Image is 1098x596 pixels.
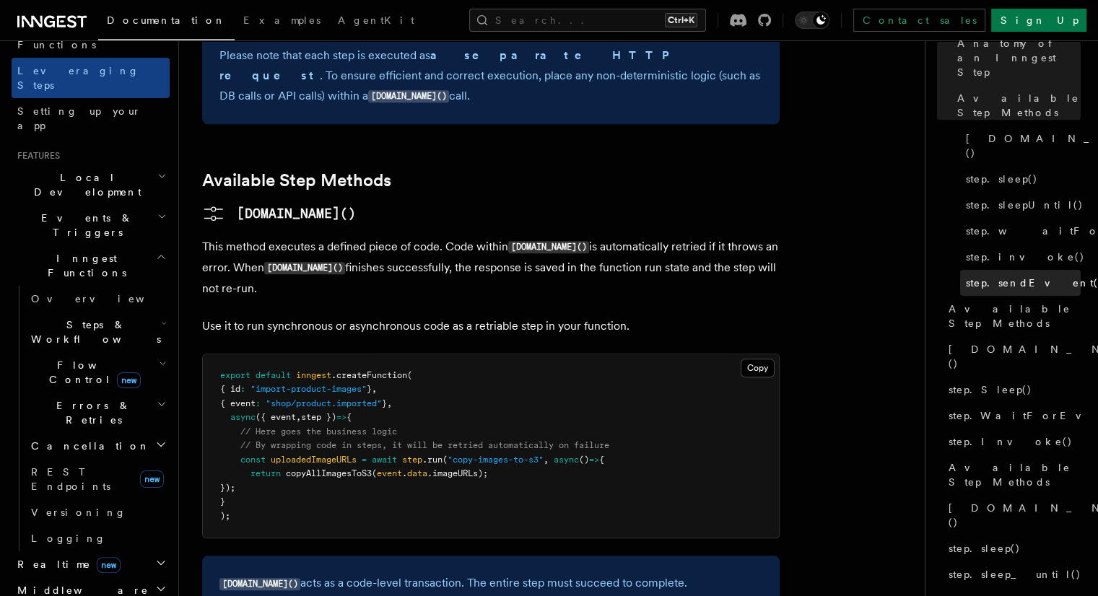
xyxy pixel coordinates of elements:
a: step.sleep() [943,535,1081,561]
code: [DOMAIN_NAME]() [508,241,589,253]
span: ( [407,370,412,380]
span: // By wrapping code in steps, it will be retried automatically on failure [240,440,609,450]
button: Steps & Workflows [25,312,170,352]
span: } [382,398,387,408]
code: [DOMAIN_NAME]() [264,262,345,274]
span: Logging [31,533,106,544]
button: Cancellation [25,433,170,459]
button: Errors & Retries [25,393,170,433]
span: export [220,370,250,380]
a: Documentation [98,4,235,40]
p: This method executes a defined piece of code. Code within is automatically retried if it throws a... [202,237,780,299]
span: step.sleep() [949,541,1021,556]
span: Available Step Methods [949,460,1081,489]
span: Cancellation [25,439,150,453]
button: Realtimenew [12,551,170,577]
span: ); [220,511,230,521]
span: Realtime [12,557,121,571]
span: Anatomy of an Inngest Step [957,36,1081,79]
span: , [372,384,377,394]
a: Logging [25,525,170,551]
span: step [402,455,422,465]
span: .createFunction [331,370,407,380]
a: step.WaitForEvent() [943,403,1081,429]
span: => [589,455,599,465]
span: }); [220,483,235,493]
span: { [599,455,604,465]
button: Local Development [12,165,170,205]
a: step.sleepUntil() [960,192,1081,218]
span: } [220,496,225,507]
span: const [240,455,266,465]
a: Anatomy of an Inngest Step [951,30,1081,85]
a: Available Step Methods [943,455,1081,495]
a: Sign Up [991,9,1086,32]
span: async [230,412,256,422]
a: Available Step Methods [202,170,391,190]
a: [DOMAIN_NAME]() [202,202,356,225]
button: Copy [741,359,775,377]
span: Examples [243,14,321,26]
span: } [367,384,372,394]
span: "import-product-images" [250,384,367,394]
span: uploadedImageURLs [271,455,357,465]
span: new [140,470,164,488]
kbd: Ctrl+K [665,13,697,27]
a: step.sleep() [960,166,1081,192]
span: ( [372,468,377,478]
span: event [377,468,402,478]
a: step.Sleep() [943,377,1081,403]
span: Versioning [31,507,126,518]
a: Setting up your app [12,98,170,139]
span: new [117,372,141,388]
span: { id [220,384,240,394]
a: Available Step Methods [943,296,1081,336]
a: Versioning [25,499,170,525]
span: "shop/product.imported" [266,398,382,408]
span: { [347,412,352,422]
span: Inngest Functions [12,251,156,280]
span: step.Sleep() [949,382,1032,397]
span: Errors & Retries [25,398,157,427]
span: Features [12,150,60,162]
span: step.sleep() [966,172,1038,186]
span: step }) [301,412,336,422]
span: Available Step Methods [949,302,1081,330]
span: step.sleep_until() [949,567,1081,582]
span: Local Development [12,170,157,199]
span: : [240,384,245,394]
div: Inngest Functions [12,286,170,551]
span: { event [220,398,256,408]
span: . [402,468,407,478]
a: Overview [25,286,170,312]
a: step.sendEvent() [960,270,1081,296]
span: step.sleepUntil() [966,198,1084,212]
span: await [372,455,397,465]
a: step.invoke() [960,244,1081,270]
span: copyAllImagesToS3 [286,468,372,478]
button: Events & Triggers [12,205,170,245]
p: Please note that each step is executed as . To ensure efficient and correct execution, place any ... [219,45,762,107]
a: AgentKit [329,4,423,39]
strong: a separate HTTP request [219,48,679,82]
a: step.Invoke() [943,429,1081,455]
span: () [579,455,589,465]
span: Overview [31,293,180,304]
pre: [DOMAIN_NAME]() [237,203,356,224]
a: [DOMAIN_NAME]() [943,336,1081,377]
span: , [296,412,301,422]
span: ( [443,455,448,465]
span: , [387,398,392,408]
span: : [256,398,261,408]
span: inngest [296,370,331,380]
span: "copy-images-to-s3" [448,455,544,465]
span: Setting up your app [17,105,141,131]
span: step.Invoke() [949,434,1073,449]
button: Toggle dark mode [795,12,829,29]
span: = [362,455,367,465]
a: [DOMAIN_NAME]() [960,126,1081,166]
span: AgentKit [338,14,414,26]
span: // Here goes the business logic [240,426,397,437]
a: Contact sales [853,9,985,32]
button: Search...Ctrl+K [469,9,706,32]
